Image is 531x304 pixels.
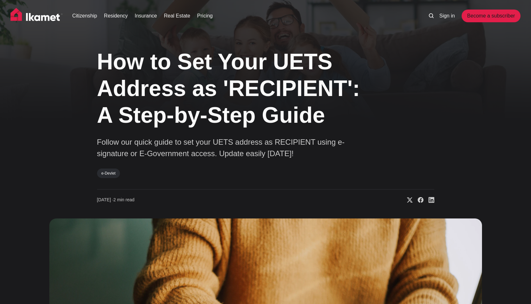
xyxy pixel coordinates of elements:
a: Share on Facebook [413,197,423,203]
a: Real Estate [164,12,190,20]
span: [DATE] ∙ [97,197,114,202]
img: Ikamet home [10,8,63,24]
a: Citizenship [72,12,97,20]
time: 2 min read [97,197,135,203]
a: Share on Linkedin [423,197,434,203]
p: Follow our quick guide to set your UETS address as RECIPIENT using e-signature or E-Government ac... [97,136,352,159]
a: Pricing [197,12,213,20]
a: Insurance [135,12,157,20]
h1: How to Set Your UETS Address as 'RECIPIENT': A Step-by-Step Guide [97,48,371,128]
a: Share on X [402,197,413,203]
a: Residency [104,12,128,20]
a: Become a subscriber [462,10,520,22]
a: Sign in [439,12,455,20]
a: e-Devlet [97,169,120,178]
